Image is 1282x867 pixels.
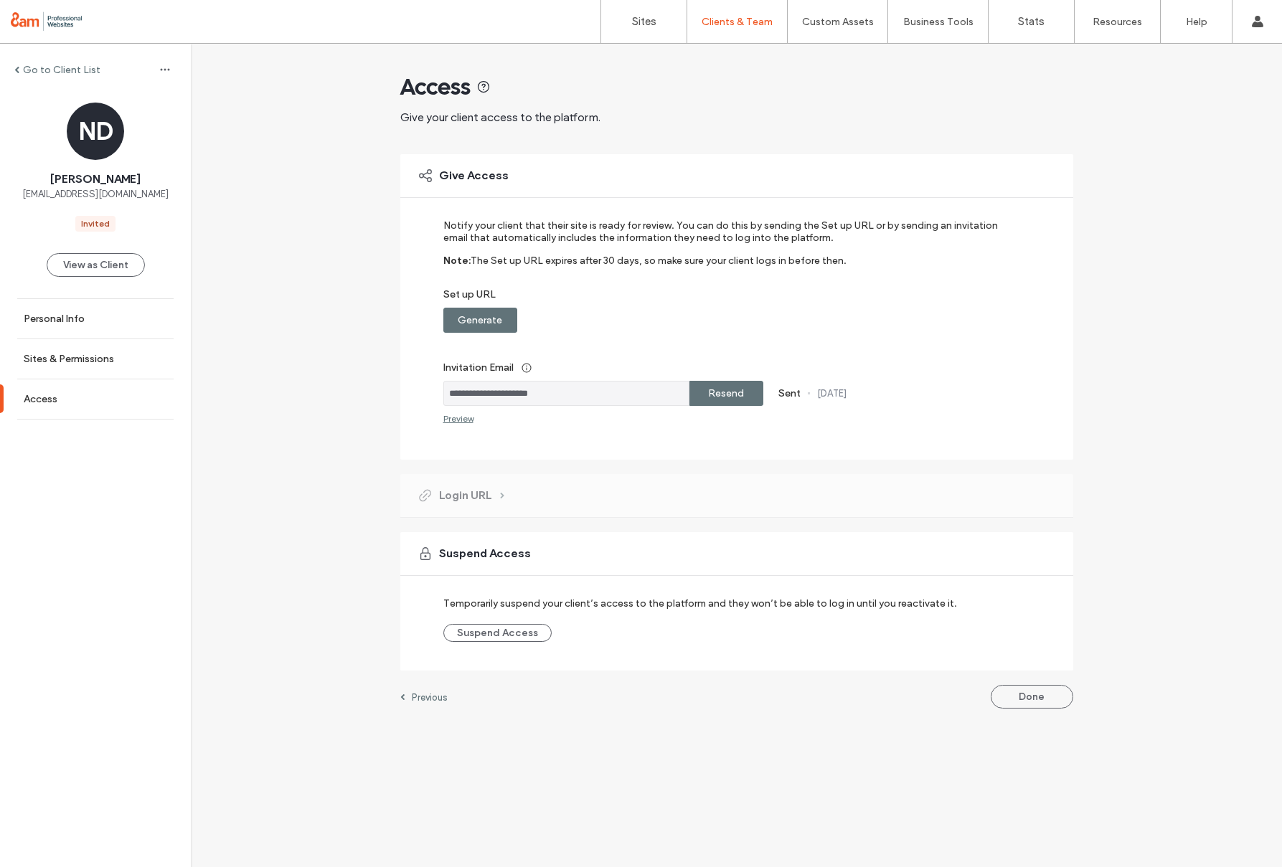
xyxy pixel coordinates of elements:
button: View as Client [47,253,145,277]
div: Invited [81,217,110,230]
button: Done [991,685,1073,709]
label: Stats [1018,15,1045,28]
button: Suspend Access [443,624,552,642]
label: Go to Client List [23,64,100,76]
label: Personal Info [24,313,85,325]
div: ND [67,103,124,160]
label: Help [1186,16,1207,28]
label: Access [24,393,57,405]
label: Resources [1093,16,1142,28]
span: Suspend Access [439,546,531,562]
span: [EMAIL_ADDRESS][DOMAIN_NAME] [22,187,169,202]
span: Access [400,72,471,101]
span: Login URL [439,488,491,503]
label: Notify your client that their site is ready for review. You can do this by sending the Set up URL... [443,219,1011,255]
label: Sites & Permissions [24,353,114,365]
span: Help [33,10,62,23]
label: Sites [632,15,656,28]
label: Custom Assets [802,16,874,28]
label: Note: [443,255,471,288]
span: Give Access [439,168,509,184]
span: [PERSON_NAME] [50,171,141,187]
label: Generate [458,307,502,333]
a: Previous [400,691,448,703]
label: Temporarily suspend your client’s access to the platform and they won’t be able to log in until y... [443,590,957,617]
label: The Set up URL expires after 30 days, so make sure your client logs in before then. [471,255,847,288]
label: Clients & Team [702,16,773,28]
div: Preview [443,413,473,424]
label: Resend [708,380,744,407]
label: Sent [778,387,801,399]
label: Business Tools [903,16,974,28]
label: Invitation Email [443,354,1011,381]
label: Set up URL [443,288,1011,308]
span: Give your client access to the platform. [400,110,600,124]
label: [DATE] [817,388,847,399]
label: Previous [412,692,448,703]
